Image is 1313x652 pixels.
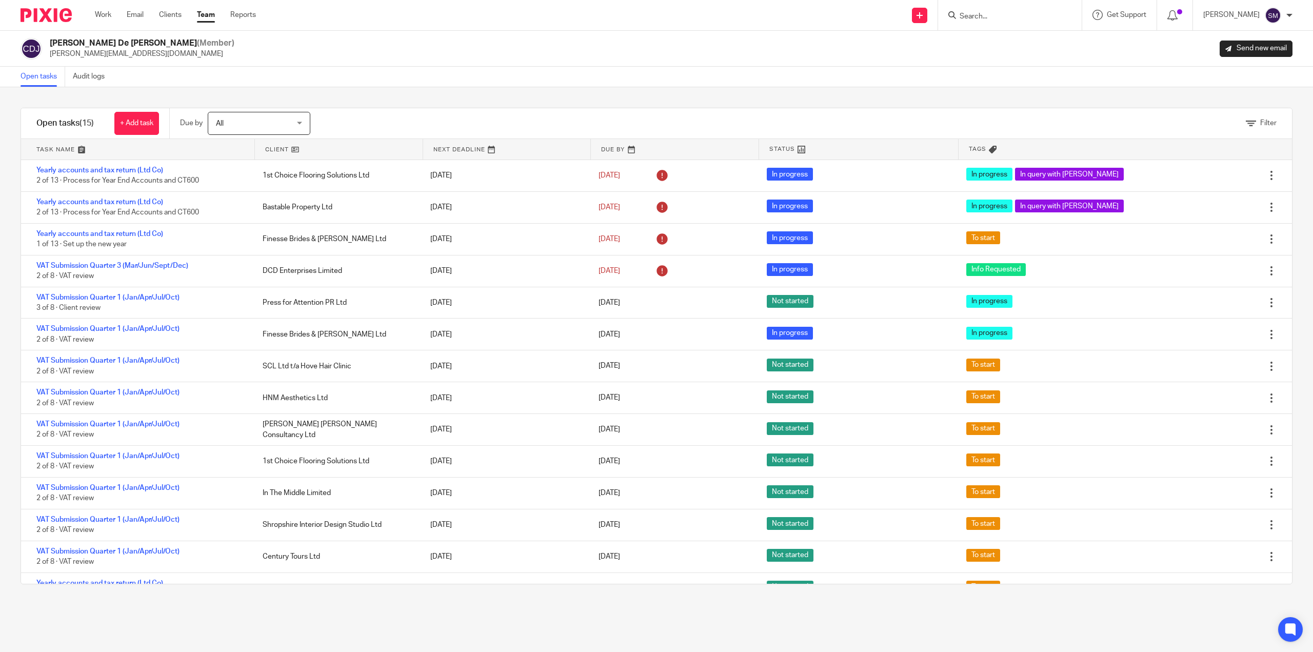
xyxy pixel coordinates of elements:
[767,200,813,212] span: In progress
[197,10,215,20] a: Team
[420,451,588,471] div: [DATE]
[767,168,813,181] span: In progress
[966,485,1000,498] span: To start
[180,118,203,128] p: Due by
[599,553,620,560] span: [DATE]
[252,451,421,471] div: 1st Choice Flooring Solutions Ltd
[252,197,421,218] div: Bastable Property Ltd
[21,67,65,87] a: Open tasks
[420,229,588,249] div: [DATE]
[420,356,588,377] div: [DATE]
[420,483,588,503] div: [DATE]
[36,325,180,332] a: VAT Submission Quarter 1 (Jan/Apr/Jul/Oct)
[95,10,111,20] a: Work
[36,548,180,555] a: VAT Submission Quarter 1 (Jan/Apr/Jul/Oct)
[599,331,620,338] span: [DATE]
[252,165,421,186] div: 1st Choice Flooring Solutions Ltd
[36,199,163,206] a: Yearly accounts and tax return (Ltd Co)
[127,10,144,20] a: Email
[36,262,188,269] a: VAT Submission Quarter 3 (Mar/Jun/Sept/Dec)
[114,112,159,135] a: + Add task
[966,231,1000,244] span: To start
[1203,10,1260,20] p: [PERSON_NAME]
[36,177,199,185] span: 2 of 13 · Process for Year End Accounts and CT600
[767,581,813,594] span: Not started
[1265,7,1281,24] img: svg%3E
[599,172,620,179] span: [DATE]
[420,292,588,313] div: [DATE]
[767,231,813,244] span: In progress
[36,389,180,396] a: VAT Submission Quarter 1 (Jan/Apr/Jul/Oct)
[36,463,94,470] span: 2 of 8 · VAT review
[36,209,199,216] span: 2 of 13 · Process for Year End Accounts and CT600
[966,263,1026,276] span: Info Requested
[599,426,620,433] span: [DATE]
[420,197,588,218] div: [DATE]
[36,336,94,343] span: 2 of 8 · VAT review
[21,38,42,60] img: svg%3E
[79,119,94,127] span: (15)
[21,8,72,22] img: Pixie
[420,515,588,535] div: [DATE]
[1015,168,1124,181] span: In query with [PERSON_NAME]
[966,581,1000,594] span: To start
[966,517,1000,530] span: To start
[420,261,588,281] div: [DATE]
[36,421,180,428] a: VAT Submission Quarter 1 (Jan/Apr/Jul/Oct)
[252,515,421,535] div: Shropshire Interior Design Studio Ltd
[36,357,180,364] a: VAT Submission Quarter 1 (Jan/Apr/Jul/Oct)
[599,489,620,497] span: [DATE]
[36,495,94,502] span: 2 of 8 · VAT review
[252,483,421,503] div: In The Middle Limited
[767,485,813,498] span: Not started
[599,458,620,465] span: [DATE]
[36,431,94,439] span: 2 of 8 · VAT review
[1015,200,1124,212] span: In query with [PERSON_NAME]
[767,295,813,308] span: Not started
[599,363,620,370] span: [DATE]
[36,452,180,460] a: VAT Submission Quarter 1 (Jan/Apr/Jul/Oct)
[36,484,180,491] a: VAT Submission Quarter 1 (Jan/Apr/Jul/Oct)
[767,327,813,340] span: In progress
[599,235,620,243] span: [DATE]
[36,304,101,311] span: 3 of 8 · Client review
[420,324,588,345] div: [DATE]
[767,390,813,403] span: Not started
[420,419,588,440] div: [DATE]
[252,388,421,408] div: HNM Aesthetics Ltd
[767,517,813,530] span: Not started
[252,229,421,249] div: Finesse Brides & [PERSON_NAME] Ltd
[252,261,421,281] div: DCD Enterprises Limited
[599,521,620,528] span: [DATE]
[767,422,813,435] span: Not started
[599,299,620,306] span: [DATE]
[36,400,94,407] span: 2 of 8 · VAT review
[36,516,180,523] a: VAT Submission Quarter 1 (Jan/Apr/Jul/Oct)
[216,120,224,127] span: All
[767,263,813,276] span: In progress
[966,549,1000,562] span: To start
[966,168,1012,181] span: In progress
[36,580,163,587] a: Yearly accounts and tax return (Ltd Co)
[420,578,588,599] div: [DATE]
[420,546,588,567] div: [DATE]
[252,546,421,567] div: Century Tours Ltd
[966,327,1012,340] span: In progress
[966,295,1012,308] span: In progress
[969,145,986,153] span: Tags
[966,359,1000,371] span: To start
[36,118,94,129] h1: Open tasks
[50,49,234,59] p: [PERSON_NAME][EMAIL_ADDRESS][DOMAIN_NAME]
[252,356,421,377] div: SCL Ltd t/a Hove Hair Clinic
[966,390,1000,403] span: To start
[36,230,163,238] a: Yearly accounts and tax return (Ltd Co)
[36,526,94,534] span: 2 of 8 · VAT review
[599,204,620,211] span: [DATE]
[252,414,421,445] div: [PERSON_NAME] [PERSON_NAME] Consultancy Ltd
[959,12,1051,22] input: Search
[1260,120,1277,127] span: Filter
[36,558,94,565] span: 2 of 8 · VAT review
[1220,41,1292,57] a: Send new email
[252,578,421,599] div: HNM Aesthetics Ltd
[767,359,813,371] span: Not started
